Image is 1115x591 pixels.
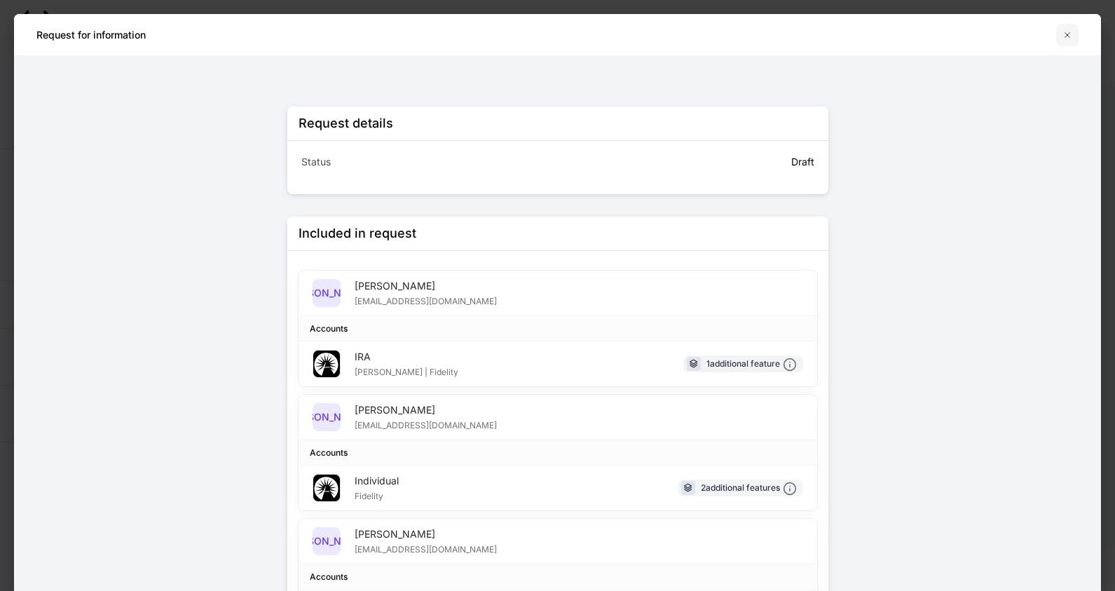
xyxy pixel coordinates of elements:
[355,527,497,541] div: [PERSON_NAME]
[355,403,497,417] div: [PERSON_NAME]
[310,446,348,459] div: Accounts
[355,488,399,502] div: Fidelity
[355,541,497,555] div: [EMAIL_ADDRESS][DOMAIN_NAME]
[286,286,367,300] h5: [PERSON_NAME]
[36,28,146,42] h5: Request for information
[355,279,497,293] div: [PERSON_NAME]
[355,474,399,488] div: Individual
[701,481,797,496] div: 2 additional features
[286,410,367,424] h5: [PERSON_NAME]
[299,115,393,132] div: Request details
[310,322,348,335] div: Accounts
[355,364,458,378] div: [PERSON_NAME] | Fidelity
[791,155,814,169] p: Draft
[301,155,555,169] p: Status
[355,417,497,431] div: [EMAIL_ADDRESS][DOMAIN_NAME]
[310,570,348,583] div: Accounts
[355,350,458,364] div: IRA
[299,225,416,242] div: Included in request
[355,293,497,307] div: [EMAIL_ADDRESS][DOMAIN_NAME]
[286,534,367,548] h5: [PERSON_NAME]
[706,357,797,372] div: 1 additional feature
